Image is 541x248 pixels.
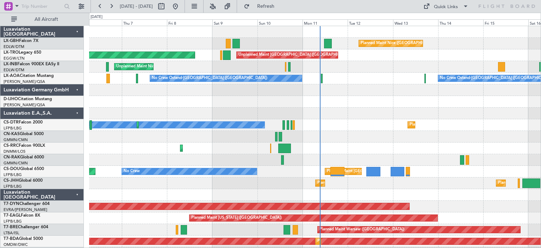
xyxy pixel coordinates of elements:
a: CS-DOUGlobal 6500 [4,167,44,171]
a: LX-TROLegacy 650 [4,50,41,55]
input: Trip Number [21,1,62,12]
a: LFPB/LBG [4,184,22,189]
span: CS-RRC [4,144,19,148]
div: Planned Maint Dubai (Al Maktoum Intl) [317,236,387,247]
a: EGGW/LTN [4,56,25,61]
div: Planned Maint [GEOGRAPHIC_DATA] ([GEOGRAPHIC_DATA]) [317,178,428,188]
a: OMDW/DWC [4,242,28,247]
a: CS-RRCFalcon 900LX [4,144,45,148]
span: T7-BDA [4,237,19,241]
div: Unplanned Maint Nice ([GEOGRAPHIC_DATA]) [116,61,200,72]
div: [DATE] [91,14,102,20]
span: LX-GBH [4,39,19,43]
div: Tue 12 [348,19,393,26]
a: T7-BREChallenger 604 [4,225,48,229]
div: Planned Maint [US_STATE] ([GEOGRAPHIC_DATA]) [191,213,282,223]
a: [PERSON_NAME]/QSA [4,79,45,84]
a: LFPB/LBG [4,219,22,224]
div: No Crew Ostend-[GEOGRAPHIC_DATA] ([GEOGRAPHIC_DATA]) [152,73,267,84]
span: CS-DTR [4,120,19,125]
span: CN-RAK [4,155,20,159]
a: EDLW/DTM [4,67,24,73]
span: All Aircraft [18,17,74,22]
div: Thu 14 [438,19,483,26]
div: Sun 10 [257,19,303,26]
span: T7-BRE [4,225,18,229]
button: Quick Links [420,1,472,12]
a: GMMN/CMN [4,161,28,166]
a: T7-EAGLFalcon 8X [4,213,40,218]
a: CN-RAKGlobal 6000 [4,155,44,159]
a: CN-KASGlobal 5000 [4,132,44,136]
button: Refresh [241,1,283,12]
span: LX-INB [4,62,17,66]
div: Thu 7 [122,19,167,26]
a: CS-JHHGlobal 6000 [4,179,43,183]
div: Wed 6 [77,19,122,26]
a: DNMM/LOS [4,149,25,154]
div: Planned Maint Nice ([GEOGRAPHIC_DATA]) [361,38,439,49]
div: No Crew [124,166,140,177]
div: Quick Links [434,4,458,11]
span: CN-KAS [4,132,20,136]
a: CS-DTRFalcon 2000 [4,120,43,125]
a: T7-DYNChallenger 604 [4,202,50,206]
div: Fri 8 [167,19,212,26]
a: [PERSON_NAME]/QSA [4,102,45,108]
a: LFPB/LBG [4,172,22,177]
a: EDLW/DTM [4,44,24,49]
button: All Aircraft [8,14,76,25]
div: Wed 13 [393,19,438,26]
div: Unplanned Maint [GEOGRAPHIC_DATA] ([GEOGRAPHIC_DATA]) [238,50,354,60]
span: T7-DYN [4,202,19,206]
span: CS-JHH [4,179,19,183]
a: T7-BDAGlobal 5000 [4,237,43,241]
a: D-IJHOCitation Mustang [4,97,52,101]
div: Planned Maint Sofia [410,120,446,130]
a: LTBA/ISL [4,230,19,236]
span: [DATE] - [DATE] [120,3,153,10]
div: Planned Maint [GEOGRAPHIC_DATA] ([GEOGRAPHIC_DATA]) [327,166,438,177]
a: LX-GBHFalcon 7X [4,39,38,43]
a: LFPB/LBG [4,126,22,131]
div: Fri 15 [483,19,528,26]
span: D-IJHO [4,97,18,101]
span: T7-EAGL [4,213,21,218]
a: EVRA/[PERSON_NAME] [4,207,47,212]
span: LX-TRO [4,50,19,55]
div: Planned Maint Warsaw ([GEOGRAPHIC_DATA]) [319,224,404,235]
div: Planned Maint Larnaca ([GEOGRAPHIC_DATA] Intl) [182,143,273,153]
span: Refresh [251,4,281,9]
span: CS-DOU [4,167,20,171]
a: GMMN/CMN [4,137,28,143]
a: LX-INBFalcon 900EX EASy II [4,62,59,66]
div: Sat 9 [212,19,257,26]
a: LX-AOACitation Mustang [4,74,54,78]
div: Mon 11 [303,19,348,26]
span: LX-AOA [4,74,20,78]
